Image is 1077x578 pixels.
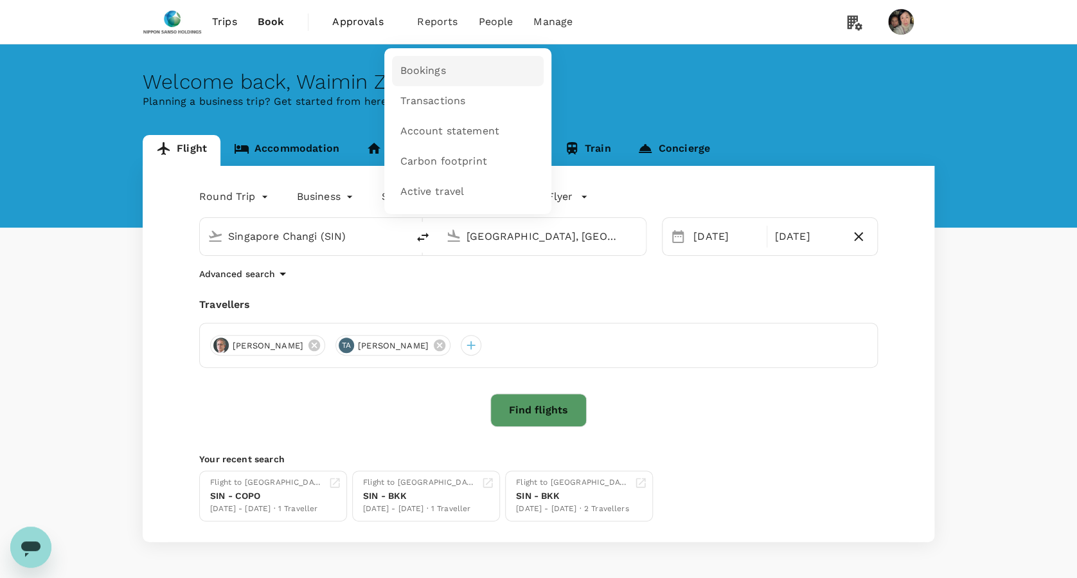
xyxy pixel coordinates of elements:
[363,503,476,516] div: [DATE] - [DATE] · 1 Traveller
[363,489,476,503] div: SIN - BKK
[478,14,513,30] span: People
[213,338,229,353] img: avatar-67845fc166983.png
[417,14,458,30] span: Reports
[888,9,914,35] img: Waimin Zwetsloot Tin
[143,8,202,36] img: Nippon Sanso Holdings Singapore Pte Ltd
[467,226,619,246] input: Going to
[210,489,323,503] div: SIN - COPO
[258,14,285,30] span: Book
[407,222,438,253] button: delete
[688,224,764,249] div: [DATE]
[516,503,629,516] div: [DATE] - [DATE] · 2 Travellers
[339,338,354,353] div: TA
[332,14,396,30] span: Approvals
[770,224,846,249] div: [DATE]
[382,189,588,204] button: Singapore Airlines PPS Club/ KrisFlyer
[400,124,499,139] span: Account statement
[10,527,51,568] iframe: Button to launch messaging window
[392,177,544,207] a: Active travel
[400,185,464,199] span: Active travel
[210,503,323,516] div: [DATE] - [DATE] · 1 Traveller
[516,489,629,503] div: SIN - BKK
[199,266,290,282] button: Advanced search
[392,116,544,147] a: Account statement
[624,135,723,166] a: Concierge
[228,226,380,246] input: Depart from
[199,186,271,207] div: Round Trip
[210,476,323,489] div: Flight to [GEOGRAPHIC_DATA]
[392,56,544,86] a: Bookings
[490,393,587,427] button: Find flights
[199,453,878,465] p: Your recent search
[335,335,450,356] div: TA[PERSON_NAME]
[353,135,451,166] a: Long stay
[392,86,544,116] a: Transactions
[297,186,356,207] div: Business
[143,135,220,166] a: Flight
[382,189,573,204] p: Singapore Airlines PPS Club/ KrisFlyer
[551,135,625,166] a: Train
[212,14,237,30] span: Trips
[143,70,934,94] div: Welcome back , Waimin Zwetsloot .
[392,147,544,177] a: Carbon footprint
[533,14,573,30] span: Manage
[350,339,436,352] span: [PERSON_NAME]
[220,135,353,166] a: Accommodation
[199,267,275,280] p: Advanced search
[400,64,445,78] span: Bookings
[143,94,934,109] p: Planning a business trip? Get started from here.
[400,94,465,109] span: Transactions
[199,297,878,312] div: Travellers
[398,235,401,237] button: Open
[225,339,311,352] span: [PERSON_NAME]
[637,235,639,237] button: Open
[363,476,476,489] div: Flight to [GEOGRAPHIC_DATA]
[400,154,486,169] span: Carbon footprint
[210,335,325,356] div: [PERSON_NAME]
[516,476,629,489] div: Flight to [GEOGRAPHIC_DATA]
